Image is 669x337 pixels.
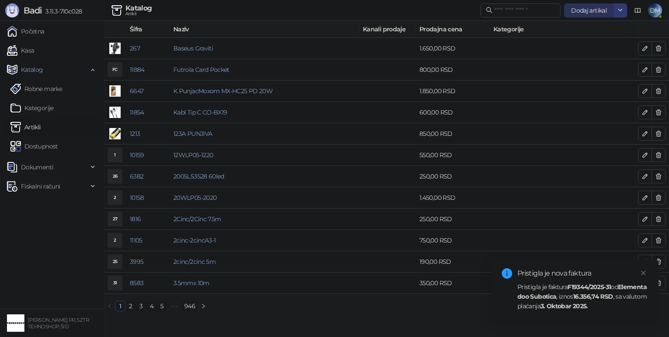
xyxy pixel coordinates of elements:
[108,169,122,183] div: 26
[173,258,216,266] a: 2cinc/2cinc 5m
[173,151,213,159] a: 12WLP05-1220
[130,194,144,202] a: 10158
[416,251,490,273] td: 190,00 RSD
[573,293,613,300] strong: 16.356,74 RSD
[42,7,82,15] span: 3.11.3-710c028
[416,123,490,145] td: 850,00 RSD
[173,87,273,95] a: K PunjacMoxom MX-HC25 PD 20W
[416,102,490,123] td: 600,00 RSD
[640,270,646,276] span: close
[167,301,181,311] li: Sledećih 5 Strana
[173,44,213,52] a: Baseus Graviti
[170,59,359,81] td: Futrola Card Pocket
[517,282,648,311] div: Pristigla je faktura od , iznos , sa valutom plaćanja
[125,12,152,16] div: Artikli
[170,123,359,145] td: 123A PUNJIVA
[130,172,143,180] a: 6382
[157,301,167,311] a: 5
[10,99,54,117] a: Kategorije
[170,102,359,123] td: Kabl Tip C CO-BX19
[24,5,42,16] span: Badi
[416,59,490,81] td: 800,00 RSD
[170,187,359,209] td: 20WLP05-2020
[125,5,152,12] div: Katalog
[115,301,125,311] a: 1
[130,236,142,244] a: 11105
[126,301,135,311] a: 2
[7,23,44,40] a: Početna
[170,230,359,251] td: 2cinc-2cincA3-1
[146,301,157,311] li: 4
[108,63,122,77] div: FC
[416,166,490,187] td: 250,00 RSD
[564,3,614,17] button: Dodaj artikal
[648,3,662,17] span: DM
[517,268,648,279] div: Pristigla je nova faktura
[173,66,230,74] a: Futrola Card Pocket
[107,303,112,309] span: left
[541,302,588,310] strong: 3. Oktobar 2025.
[201,303,206,309] span: right
[108,276,122,290] div: 31
[5,3,19,17] img: Logo
[416,38,490,59] td: 1.650,00 RSD
[130,258,143,266] a: 3995
[416,21,490,38] th: Prodajna cena
[10,138,58,155] a: Dostupnost
[182,301,198,311] a: 946
[416,81,490,102] td: 1.850,00 RSD
[130,151,144,159] a: 10159
[173,279,209,287] a: 3.5mmx 10m
[28,317,89,330] small: [PERSON_NAME] PR, SZTR TEHNOSHOP, ŠID
[170,273,359,294] td: 3.5mmx 10m
[173,215,221,223] a: 2Cinc/2Cinc 7.5m
[130,108,144,116] a: 11854
[173,108,227,116] a: Kabl Tip C CO-BX19
[105,301,115,311] li: Prethodna strana
[170,81,359,102] td: K PunjacMoxom MX-HC25 PD 20W
[416,209,490,230] td: 250,00 RSD
[198,301,209,311] li: Sledeća strana
[136,301,146,311] a: 3
[173,130,212,138] a: 123A PUNJIVA
[21,61,43,78] span: Katalog
[416,230,490,251] td: 750,00 RSD
[631,3,645,17] a: Dokumentacija
[181,301,198,311] li: 946
[130,66,145,74] a: 11884
[126,21,170,38] th: Šifra
[170,145,359,166] td: 12WLP05-1220
[568,283,611,291] strong: F19344/2025-31
[130,87,143,95] a: 6647
[170,251,359,273] td: 2cinc/2cinc 5m
[108,212,122,226] div: 27
[108,191,122,205] div: 2
[167,301,181,311] span: •••
[502,268,512,279] span: info-circle
[173,172,224,180] a: 2005LS3528 60led
[173,236,216,244] a: 2cinc-2cincA3-1
[571,7,607,14] span: Dodaj artikal
[493,24,667,34] span: Kategorije
[21,178,60,195] span: Fiskalni računi
[10,118,41,136] a: ArtikliArtikli
[130,279,143,287] a: 8583
[359,21,416,38] th: Kanali prodaje
[416,187,490,209] td: 1.450,00 RSD
[639,268,648,278] a: Close
[111,5,122,16] img: Artikli
[173,194,216,202] a: 20WLP05-2020
[7,314,24,332] img: 64x64-companyLogo-68805acf-9e22-4a20-bcb3-9756868d3d19.jpeg
[10,80,62,98] a: Robne marke
[105,301,115,311] button: left
[10,122,21,132] img: Artikli
[170,209,359,230] td: 2Cinc/2Cinc 7.5m
[147,301,156,311] a: 4
[108,148,122,162] div: 1
[130,215,141,223] a: 1816
[170,21,359,38] th: Naziv
[170,166,359,187] td: 2005LS3528 60led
